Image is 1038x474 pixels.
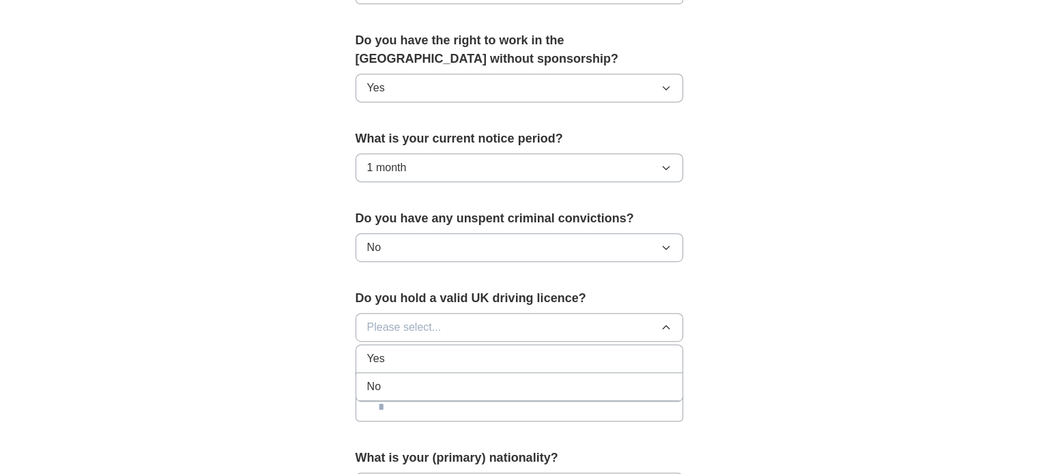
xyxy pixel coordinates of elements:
label: Do you hold a valid UK driving licence? [356,289,683,308]
label: What is your (primary) nationality? [356,449,683,467]
label: What is your current notice period? [356,130,683,148]
button: No [356,233,683,262]
span: Please select... [367,319,442,336]
button: Yes [356,74,683,102]
span: No [367,239,381,256]
button: Please select... [356,313,683,342]
label: Do you have any unspent criminal convictions? [356,209,683,228]
span: Yes [367,80,385,96]
label: Do you have the right to work in the [GEOGRAPHIC_DATA] without sponsorship? [356,31,683,68]
span: No [367,379,381,395]
button: 1 month [356,153,683,182]
span: 1 month [367,160,407,176]
span: Yes [367,351,385,367]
